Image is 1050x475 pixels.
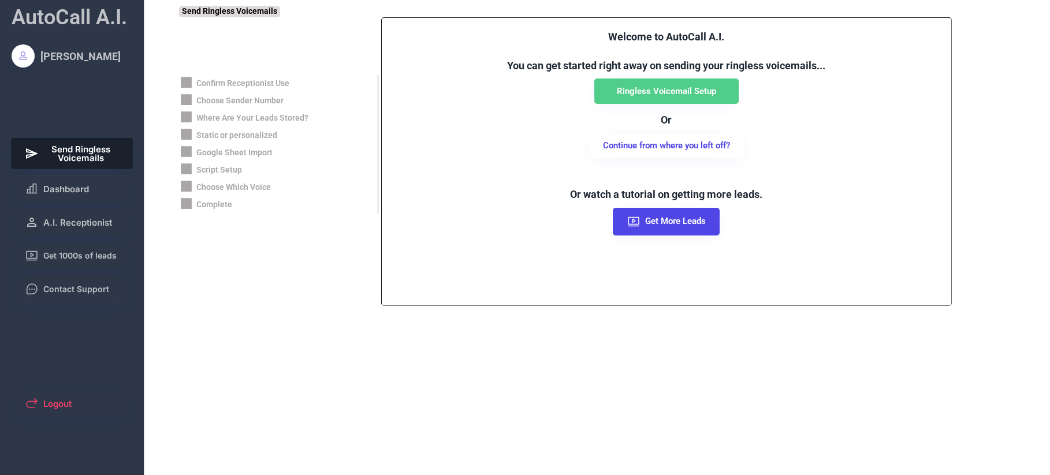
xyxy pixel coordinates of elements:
div: Complete [196,199,232,211]
button: Continue from where you left off? [589,133,744,158]
button: Logout [11,390,133,417]
span: A.I. Receptionist [43,218,112,227]
font: Or watch a tutorial on getting more leads. [570,188,762,200]
div: AutoCall A.I. [12,3,127,32]
span: Contact Support [43,285,109,293]
div: [PERSON_NAME] [40,49,121,63]
span: Get More Leads [645,217,706,226]
button: A.I. Receptionist [11,208,133,236]
button: Send Ringless Voicemails [11,138,133,169]
div: Google Sheet Import [196,147,273,159]
button: Dashboard [11,175,133,203]
div: Choose Which Voice [196,182,271,193]
button: Get 1000s of leads [11,242,133,270]
span: Get 1000s of leads [43,252,117,260]
div: Static or personalized [196,130,277,141]
button: Get More Leads [613,208,720,235]
font: Welcome to AutoCall A.I. You can get started right away on sending your ringless voicemails... [507,31,825,72]
span: Dashboard [43,185,89,193]
button: Contact Support [11,275,133,303]
div: Script Setup [196,164,242,176]
button: Ringless Voicemail Setup [594,78,739,104]
div: Where Are Your Leads Stored? [196,113,308,124]
span: Send Ringless Voicemails [43,145,120,162]
div: Send Ringless Voicemails [179,6,280,17]
div: Confirm Receptionist Use [196,78,289,89]
span: Logout [43,399,72,408]
div: Choose Sender Number [196,95,284,107]
font: Or [661,114,672,126]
